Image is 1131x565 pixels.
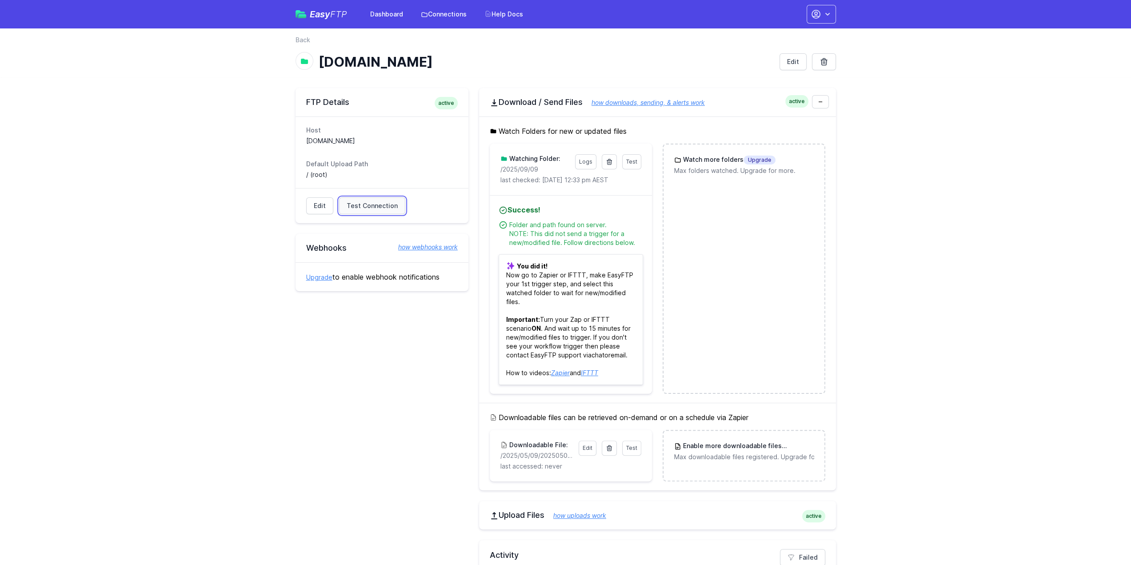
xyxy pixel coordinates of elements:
h3: Enable more downloadable files [681,441,813,451]
p: /2025/09/09 [500,165,570,174]
h2: Download / Send Files [490,97,825,108]
h5: Downloadable files can be retrieved on-demand or on a schedule via Zapier [490,412,825,423]
a: Help Docs [479,6,528,22]
a: EasyFTP [296,10,347,19]
h4: Success! [499,204,643,215]
dt: Default Upload Path [306,160,458,168]
a: Edit [306,197,333,214]
a: how downloads, sending, & alerts work [583,99,705,106]
b: Important: [506,316,540,323]
a: Test [622,441,641,456]
span: Test [626,445,637,451]
b: You did it! [517,262,548,270]
span: FTP [330,9,347,20]
dd: / (root) [306,170,458,179]
p: Max folders watched. Upgrade for more. [674,166,813,175]
a: Logs [575,154,596,169]
span: active [785,95,808,108]
h3: Watch more folders [681,155,775,164]
div: to enable webhook notifications [296,262,468,291]
h5: Watch Folders for new or updated files [490,126,825,136]
a: Edit [579,441,596,456]
dd: [DOMAIN_NAME] [306,136,458,145]
a: Upgrade [306,273,332,281]
a: Connections [416,6,472,22]
h2: Upload Files [490,510,825,521]
span: active [435,97,458,109]
a: Watch more foldersUpgrade Max folders watched. Upgrade for more. [663,144,824,186]
a: Edit [779,53,807,70]
h3: Watching Folder: [508,154,560,163]
span: Upgrade [782,442,814,451]
p: Now go to Zapier or IFTTT, make EasyFTP your 1st trigger step, and select this watched folder to ... [499,254,643,385]
a: IFTTT [581,369,598,377]
a: Dashboard [365,6,408,22]
a: chat [591,351,604,359]
dt: Host [306,126,458,135]
h1: [DOMAIN_NAME] [319,54,772,70]
a: Zapier [551,369,570,377]
a: Enable more downloadable filesUpgrade Max downloadable files registered. Upgrade for more. [663,431,824,472]
img: easyftp_logo.png [296,10,306,18]
nav: Breadcrumb [296,36,836,50]
h2: Webhooks [306,243,458,253]
p: last checked: [DATE] 12:33 pm AEST [500,176,641,184]
p: last accessed: never [500,462,641,471]
a: Test Connection [339,197,405,214]
a: Test [622,154,641,169]
a: Back [296,36,310,44]
h2: Activity [490,549,825,561]
a: how webhooks work [389,243,458,252]
h2: FTP Details [306,97,458,108]
span: Test [626,158,637,165]
span: active [802,510,825,522]
div: Folder and path found on server. NOTE: This did not send a trigger for a new/modified file. Follo... [509,220,643,247]
a: email [611,351,626,359]
p: Max downloadable files registered. Upgrade for more. [674,453,813,461]
p: /2025/05/09/20250509171559_inbound_0422652309_0756011820.mp3 [500,451,573,460]
a: how uploads work [544,512,606,519]
span: Upgrade [743,156,775,164]
b: ON [532,325,541,332]
h3: Downloadable File: [508,441,568,449]
span: Easy [310,10,347,19]
span: Test Connection [347,201,398,210]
